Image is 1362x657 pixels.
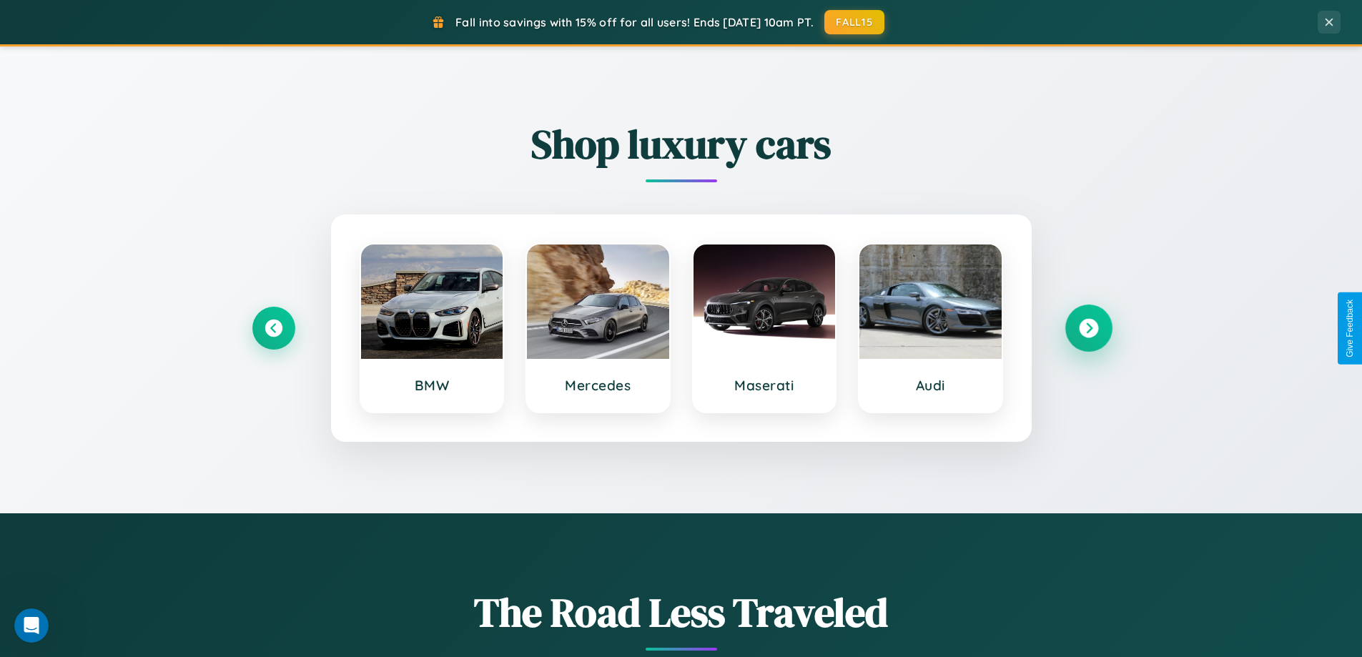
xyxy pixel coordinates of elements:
[708,377,821,394] h3: Maserati
[1345,300,1355,357] div: Give Feedback
[375,377,489,394] h3: BMW
[252,117,1110,172] h2: Shop luxury cars
[824,10,884,34] button: FALL15
[455,15,814,29] span: Fall into savings with 15% off for all users! Ends [DATE] 10am PT.
[14,608,49,643] iframe: Intercom live chat
[874,377,987,394] h3: Audi
[252,585,1110,640] h1: The Road Less Traveled
[541,377,655,394] h3: Mercedes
